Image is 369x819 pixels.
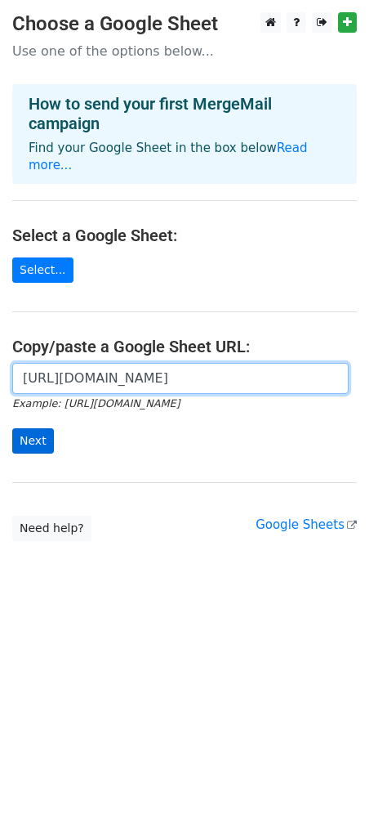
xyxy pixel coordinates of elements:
a: Read more... [29,141,308,172]
h4: Select a Google Sheet: [12,226,357,245]
iframe: Chat Widget [287,741,369,819]
p: Use one of the options below... [12,43,357,60]
h4: Copy/paste a Google Sheet URL: [12,337,357,356]
a: Need help? [12,516,91,541]
h4: How to send your first MergeMail campaign [29,94,340,133]
a: Select... [12,257,73,283]
input: Next [12,428,54,454]
small: Example: [URL][DOMAIN_NAME] [12,397,180,409]
p: Find your Google Sheet in the box below [29,140,340,174]
h3: Choose a Google Sheet [12,12,357,36]
a: Google Sheets [256,517,357,532]
input: Paste your Google Sheet URL here [12,363,349,394]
